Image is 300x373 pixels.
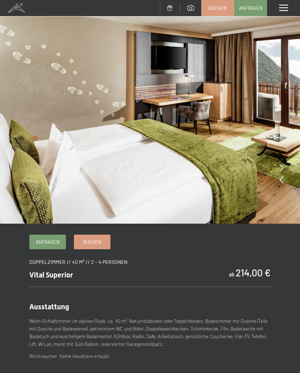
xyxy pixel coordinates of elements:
span: Anfragen [239,5,263,11]
span: Ausstattung [29,302,69,311]
b: 214,00 € [236,266,271,278]
p: Wohn-Schlafzimmer im alpinen Style, ca. 40 m², Naturholzboden oder Teppichboden, Badezimmer mit D... [29,317,271,348]
span: ab [229,271,235,277]
p: Nichtraucher. Keine Haustiere erlaubt. [29,353,271,360]
span: Doppelzimmer // 40 m² // 2 - 4 Personen [29,259,127,265]
span: Anfragen [36,239,60,245]
a: Anfragen [30,235,65,249]
span: Vital Superior [29,271,73,279]
span: Buchen [83,239,101,245]
span: Buchen [209,5,227,11]
a: Anfragen [235,0,267,16]
a: Buchen [202,0,234,16]
a: Buchen [74,235,110,249]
